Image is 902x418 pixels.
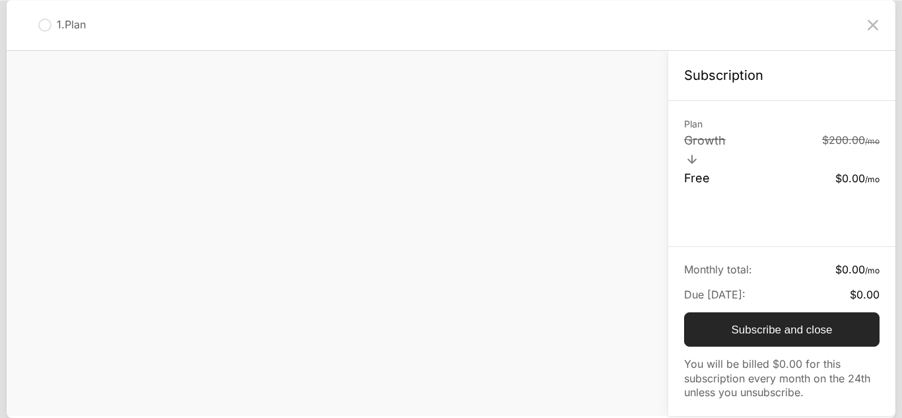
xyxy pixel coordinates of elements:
[865,136,880,146] sub: / mo
[57,18,86,32] div: 1 . Plan
[684,263,752,276] span: Monthly total :
[684,312,880,347] button: Subscribe and close
[865,174,880,184] sub: / mo
[684,133,726,147] span: Growth
[684,288,746,301] span: Due [DATE] :
[684,357,870,399] span: You will be billed $0.00 for this subscription every month on the 24th unless you unsubscribe.
[684,170,710,186] span: Free
[865,265,880,275] sub: / mo
[684,118,703,129] span: Plan
[862,15,884,36] i: close
[835,263,880,276] span: $0.00
[822,133,880,147] span: $200.00
[850,288,880,301] span: $0.00
[684,67,763,85] h3: Subscription
[684,151,700,167] i: arrow-down
[835,172,880,186] span: $0.00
